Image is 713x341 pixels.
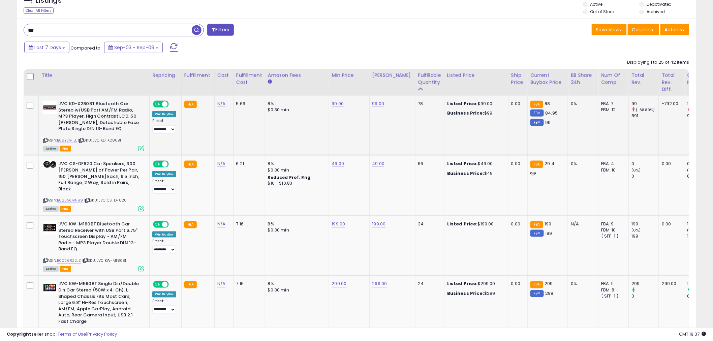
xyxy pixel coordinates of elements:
[530,110,544,117] small: FBM
[217,100,225,107] a: N/A
[447,170,503,177] div: $49
[236,72,262,86] div: Fulfillment Cost
[207,24,234,36] button: Filters
[168,101,179,107] span: OFF
[168,282,179,287] span: OFF
[530,221,543,228] small: FBA
[268,161,324,167] div: 8%
[601,167,623,173] div: FBM: 10
[631,293,659,300] div: 0
[601,281,623,287] div: FBA: 11
[447,281,503,287] div: $299.00
[631,227,641,233] small: (0%)
[332,281,347,287] a: 299.00
[168,222,179,227] span: OFF
[43,281,57,294] img: 41OnsM482lL._SL40_.jpg
[236,281,260,287] div: 7.16
[268,79,272,85] small: Amazon Fees.
[58,161,140,194] b: JVC CS-DF620 Car Speakers, 300 [PERSON_NAME] of Power Per Pair, 150 [PERSON_NAME] Each, 6.5 Inch,...
[24,7,54,14] div: Clear All Filters
[601,293,623,300] div: ( SFP: 1 )
[43,221,57,235] img: 41F0DBVl5gL._SL40_.jpg
[590,9,615,14] label: Out of Stock
[511,281,522,287] div: 0.00
[58,281,140,327] b: JVC KW-M590BT Single Din/Double Din Car Stereo (50W x 4-Ch), L-Shaped Chassis Fits Most Cars, Lar...
[660,24,689,35] button: Actions
[601,72,626,86] div: Num of Comp.
[152,111,176,117] div: Win BuyBox
[571,72,595,86] div: BB Share 24h.
[114,44,154,51] span: Sep-03 - Sep-09
[154,101,162,107] span: ON
[372,221,386,227] a: 199.00
[592,24,627,35] button: Save View
[87,331,117,337] a: Privacy Policy
[447,161,503,167] div: $49.00
[530,281,543,288] small: FBA
[372,100,384,107] a: 99.00
[530,161,543,168] small: FBA
[530,119,544,126] small: FBM
[372,160,385,167] a: 49.00
[43,146,59,152] span: All listings currently available for purchase on Amazon
[687,72,712,86] div: Ordered Items
[447,221,478,227] b: Listed Price:
[545,221,552,227] span: 199
[662,161,679,167] div: 0.00
[447,101,503,107] div: $99.00
[24,42,69,53] button: Last 7 Days
[372,281,387,287] a: 299.00
[571,281,593,287] div: 0%
[631,161,659,167] div: 0
[217,160,225,167] a: N/A
[152,231,176,238] div: Win BuyBox
[601,233,623,239] div: ( SFP: 1 )
[530,72,565,86] div: Current Buybox Price
[43,266,59,272] span: All listings currently available for purchase on Amazon
[70,45,101,51] span: Compared to:
[601,221,623,227] div: FBA: 9
[418,281,439,287] div: 24
[601,101,623,107] div: FBA: 7
[43,101,57,114] img: 31Fp+qwrYlL._SL40_.jpg
[268,167,324,173] div: $0.30 min
[632,26,653,33] span: Columns
[546,290,554,297] span: 299
[268,287,324,293] div: $0.30 min
[57,137,77,143] a: B09YJ1H1LL
[268,72,326,79] div: Amazon Fees
[447,221,503,227] div: $199.00
[628,24,659,35] button: Columns
[447,291,503,297] div: $299
[184,221,197,228] small: FBA
[217,281,225,287] a: N/A
[152,179,176,194] div: Preset:
[571,161,593,167] div: 0%
[447,281,478,287] b: Listed Price:
[662,281,679,287] div: 299.00
[60,206,71,212] span: FBA
[590,1,603,7] label: Active
[7,331,117,338] div: seller snap | |
[43,161,57,168] img: 41NWcfdJc2L._SL40_.jpg
[41,72,147,79] div: Title
[631,173,659,179] div: 0
[268,181,324,186] div: $10 - $10.83
[511,72,525,86] div: Ship Price
[104,42,163,53] button: Sep-03 - Sep-09
[184,281,197,288] small: FBA
[154,282,162,287] span: ON
[43,221,144,271] div: ASIN:
[332,100,344,107] a: 99.00
[152,239,176,254] div: Preset:
[236,161,260,167] div: 6.21
[57,258,81,263] a: B0C26RZ2JZ
[332,72,367,79] div: Min Price
[154,161,162,167] span: ON
[511,101,522,107] div: 0.00
[184,72,212,79] div: Fulfillment
[627,59,689,66] div: Displaying 1 to 25 of 42 items
[511,161,522,167] div: 0.00
[631,233,659,239] div: 199
[447,110,484,116] b: Business Price:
